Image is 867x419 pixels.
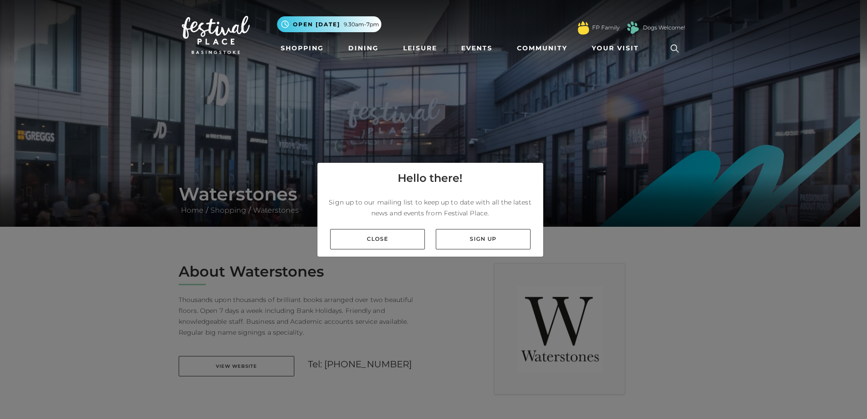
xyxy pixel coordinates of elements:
a: Sign up [436,229,531,249]
a: Your Visit [588,40,647,57]
a: Events [458,40,496,57]
img: Festival Place Logo [182,16,250,54]
span: Open [DATE] [293,20,340,29]
span: 9.30am-7pm [344,20,379,29]
h4: Hello there! [398,170,463,186]
a: Dogs Welcome! [643,24,685,32]
a: Shopping [277,40,327,57]
a: Close [330,229,425,249]
a: Community [513,40,571,57]
p: Sign up to our mailing list to keep up to date with all the latest news and events from Festival ... [325,197,536,219]
span: Your Visit [592,44,639,53]
a: FP Family [592,24,619,32]
a: Dining [345,40,382,57]
a: Leisure [399,40,441,57]
button: Open [DATE] 9.30am-7pm [277,16,381,32]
